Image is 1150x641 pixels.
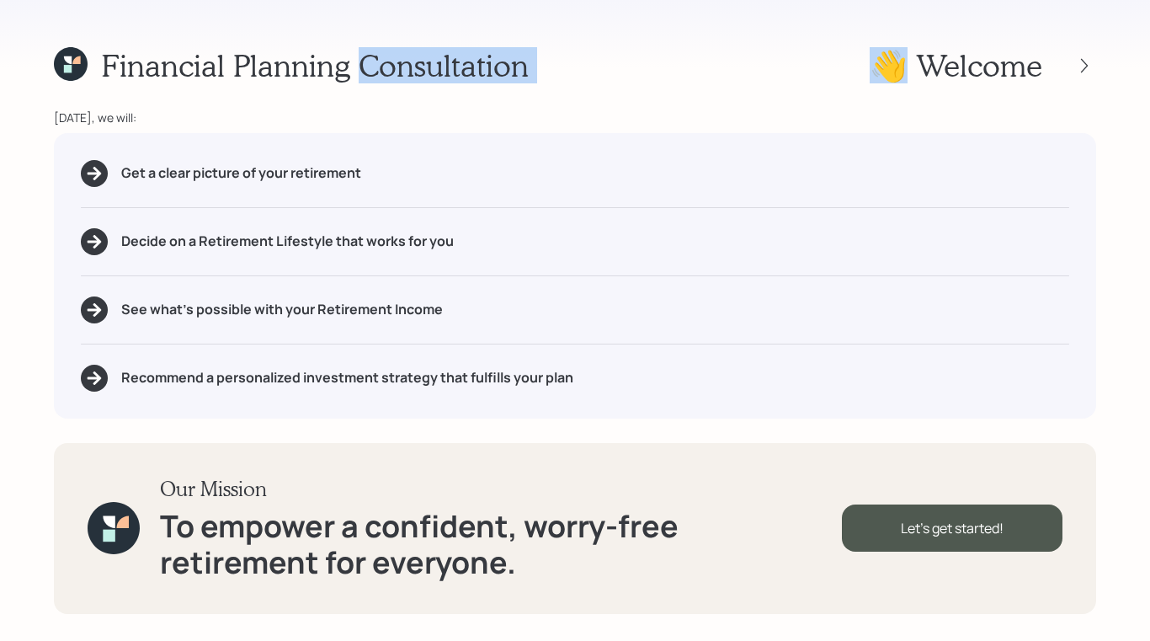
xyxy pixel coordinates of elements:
[121,370,573,386] h5: Recommend a personalized investment strategy that fulfills your plan
[121,302,443,318] h5: See what's possible with your Retirement Income
[121,165,361,181] h5: Get a clear picture of your retirement
[101,47,529,83] h1: Financial Planning Consultation
[160,508,842,580] h1: To empower a confident, worry-free retirement for everyone.
[842,505,1062,552] div: Let's get started!
[54,109,1096,126] div: [DATE], we will:
[870,47,1042,83] h1: 👋 Welcome
[160,477,842,501] h3: Our Mission
[121,233,454,249] h5: Decide on a Retirement Lifestyle that works for you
